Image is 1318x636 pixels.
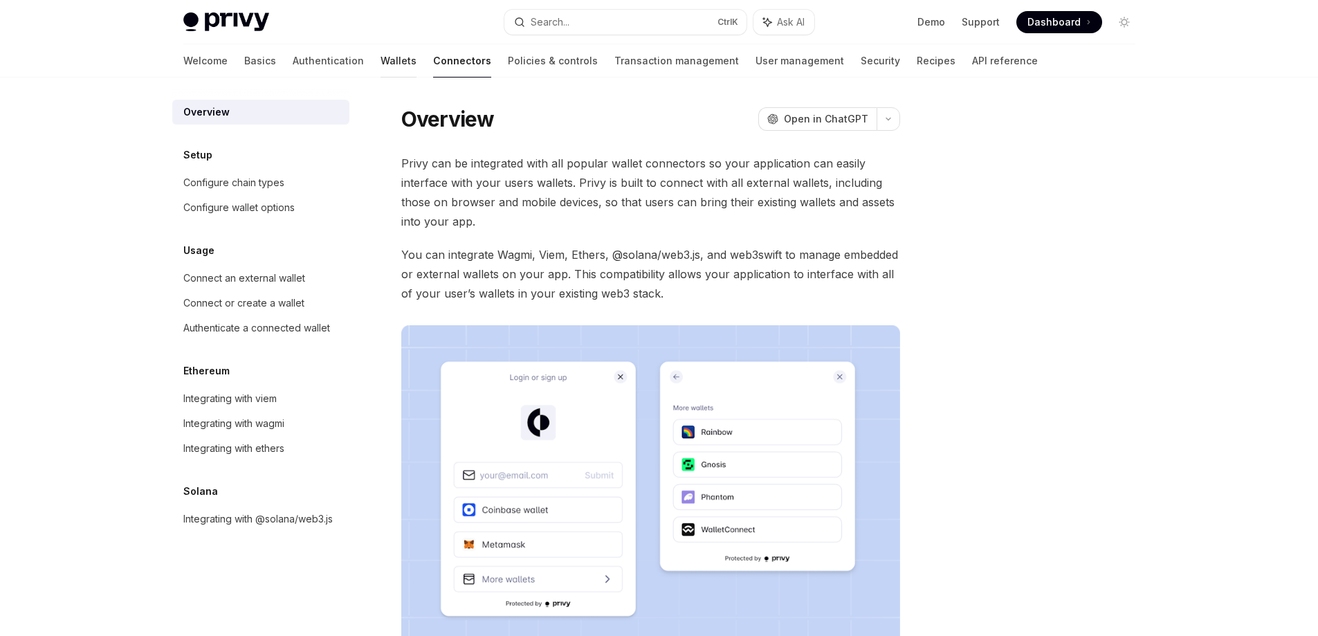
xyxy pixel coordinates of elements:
a: Integrating with @solana/web3.js [172,507,349,531]
a: Integrating with ethers [172,436,349,461]
a: Integrating with wagmi [172,411,349,436]
a: Configure wallet options [172,195,349,220]
a: Connect an external wallet [172,266,349,291]
span: Dashboard [1027,15,1081,29]
a: Connectors [433,44,491,78]
a: API reference [972,44,1038,78]
a: Security [861,44,900,78]
div: Configure wallet options [183,199,295,216]
a: User management [756,44,844,78]
h5: Ethereum [183,363,230,379]
a: Welcome [183,44,228,78]
a: Integrating with viem [172,386,349,411]
div: Integrating with ethers [183,440,284,457]
a: Recipes [917,44,955,78]
h5: Solana [183,483,218,500]
a: Policies & controls [508,44,598,78]
span: Ctrl K [717,17,738,28]
a: Wallets [381,44,417,78]
span: Ask AI [777,15,805,29]
div: Search... [531,14,569,30]
div: Configure chain types [183,174,284,191]
a: Connect or create a wallet [172,291,349,316]
h5: Setup [183,147,212,163]
div: Integrating with viem [183,390,277,407]
a: Configure chain types [172,170,349,195]
div: Integrating with @solana/web3.js [183,511,333,527]
img: light logo [183,12,269,32]
div: Overview [183,104,230,120]
div: Connect an external wallet [183,270,305,287]
a: Authentication [293,44,364,78]
div: Connect or create a wallet [183,295,304,311]
button: Toggle dark mode [1113,11,1135,33]
button: Ask AI [753,10,814,35]
span: You can integrate Wagmi, Viem, Ethers, @solana/web3.js, and web3swift to manage embedded or exter... [401,245,900,303]
button: Search...CtrlK [504,10,747,35]
a: Overview [172,100,349,125]
a: Demo [917,15,945,29]
a: Authenticate a connected wallet [172,316,349,340]
div: Integrating with wagmi [183,415,284,432]
button: Open in ChatGPT [758,107,877,131]
span: Privy can be integrated with all popular wallet connectors so your application can easily interfa... [401,154,900,231]
span: Open in ChatGPT [784,112,868,126]
h5: Usage [183,242,214,259]
a: Dashboard [1016,11,1102,33]
h1: Overview [401,107,495,131]
div: Authenticate a connected wallet [183,320,330,336]
a: Transaction management [614,44,739,78]
a: Support [962,15,1000,29]
a: Basics [244,44,276,78]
